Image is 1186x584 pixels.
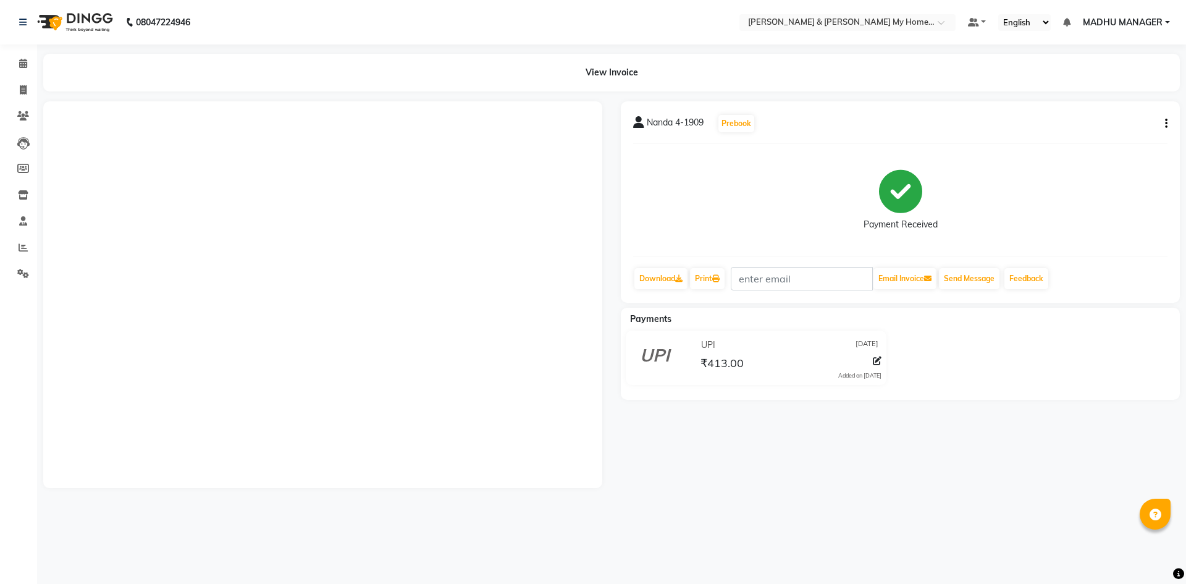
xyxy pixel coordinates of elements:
a: Print [690,268,725,289]
button: Send Message [939,268,999,289]
div: Added on [DATE] [838,371,881,380]
span: UPI [701,339,715,352]
iframe: chat widget [1134,535,1174,572]
span: ₹413.00 [700,356,744,373]
span: MADHU MANAGER [1083,16,1163,29]
div: View Invoice [43,54,1180,91]
button: Email Invoice [873,268,936,289]
button: Prebook [718,115,754,132]
b: 08047224946 [136,5,190,40]
input: enter email [731,267,873,290]
span: Payments [630,313,671,324]
a: Feedback [1004,268,1048,289]
div: Payment Received [864,218,938,231]
a: Download [634,268,688,289]
span: [DATE] [856,339,878,352]
img: logo [32,5,116,40]
span: Nanda 4-1909 [647,116,704,133]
